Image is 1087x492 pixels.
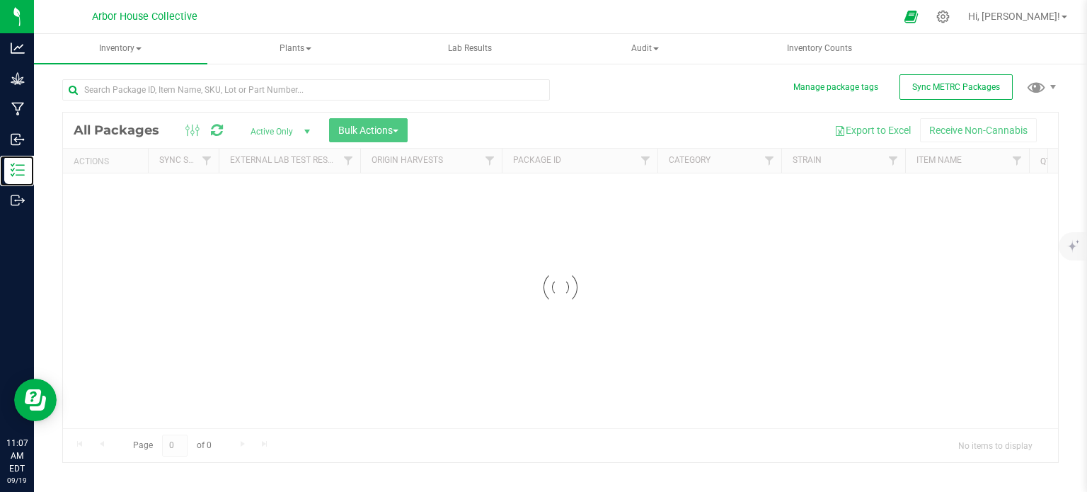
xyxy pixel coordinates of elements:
p: 11:07 AM EDT [6,437,28,475]
a: Inventory Counts [733,34,907,64]
span: Arbor House Collective [92,11,197,23]
span: Inventory Counts [768,42,871,55]
input: Search Package ID, Item Name, SKU, Lot or Part Number... [62,79,550,101]
span: Open Ecommerce Menu [895,3,927,30]
a: Audit [558,34,732,64]
p: 09/19 [6,475,28,486]
a: Inventory [34,34,207,64]
div: Manage settings [934,10,952,23]
inline-svg: Outbound [11,193,25,207]
button: Manage package tags [793,81,878,93]
inline-svg: Manufacturing [11,102,25,116]
span: Sync METRC Packages [912,82,1000,92]
span: Plants [209,35,381,63]
span: Hi, [PERSON_NAME]! [968,11,1060,22]
span: Audit [559,35,731,63]
button: Sync METRC Packages [899,74,1013,100]
inline-svg: Inventory [11,163,25,177]
inline-svg: Analytics [11,41,25,55]
inline-svg: Inbound [11,132,25,147]
inline-svg: Grow [11,71,25,86]
iframe: Resource center [14,379,57,421]
span: Lab Results [429,42,511,55]
a: Lab Results [384,34,557,64]
a: Plants [209,34,382,64]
